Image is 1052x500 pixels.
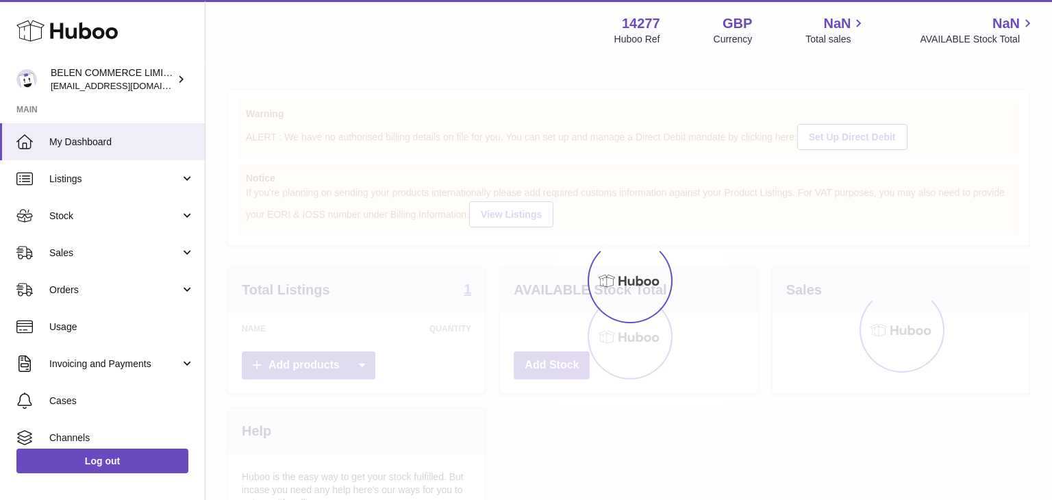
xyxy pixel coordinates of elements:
span: NaN [823,14,851,33]
span: Channels [49,432,195,445]
a: NaN AVAILABLE Stock Total [920,14,1036,46]
span: Usage [49,321,195,334]
a: NaN Total sales [805,14,866,46]
span: Total sales [805,33,866,46]
div: Currency [714,33,753,46]
span: Invoicing and Payments [49,358,180,371]
div: Huboo Ref [614,33,660,46]
strong: 14277 [622,14,660,33]
span: My Dashboard [49,136,195,149]
span: [EMAIL_ADDRESS][DOMAIN_NAME] [51,80,201,91]
span: Cases [49,395,195,408]
div: BELEN COMMERCE LIMITED [51,66,174,92]
img: zenmindcoeu@gmail.com [16,69,37,90]
span: AVAILABLE Stock Total [920,33,1036,46]
span: Stock [49,210,180,223]
span: Sales [49,247,180,260]
span: Orders [49,284,180,297]
a: Log out [16,449,188,473]
strong: GBP [723,14,752,33]
span: NaN [992,14,1020,33]
span: Listings [49,173,180,186]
